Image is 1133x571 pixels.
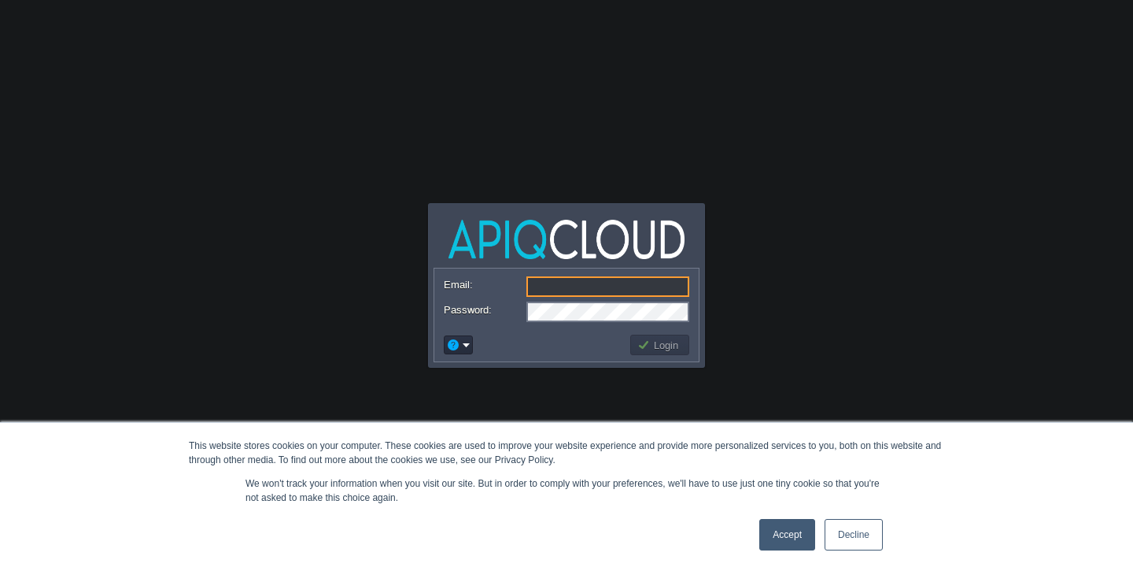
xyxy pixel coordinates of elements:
[448,220,685,259] img: APIQCloud
[444,302,525,318] label: Password:
[245,476,888,505] p: We won't track your information when you visit our site. But in order to comply with your prefere...
[759,519,815,551] a: Accept
[825,519,883,551] a: Decline
[637,338,683,352] button: Login
[444,276,525,293] label: Email:
[189,439,944,467] div: This website stores cookies on your computer. These cookies are used to improve your website expe...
